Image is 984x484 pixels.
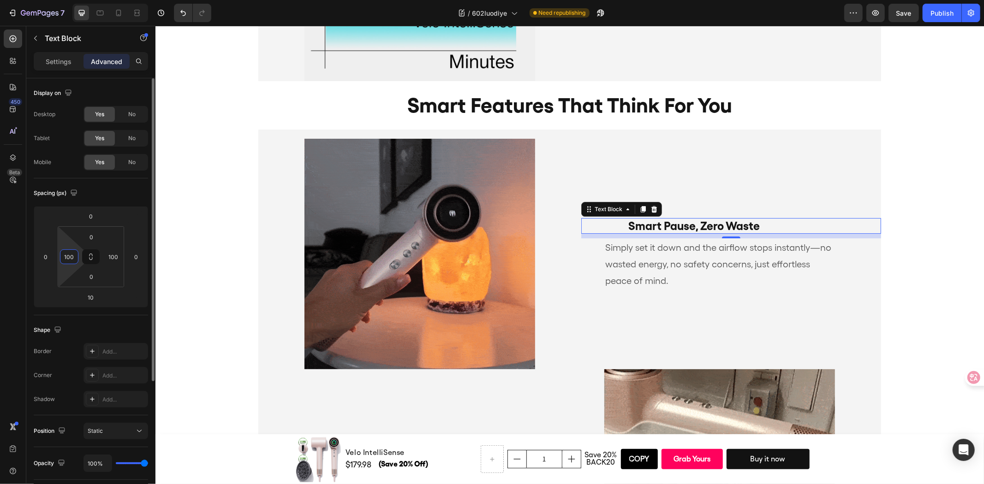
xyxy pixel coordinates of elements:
div: Copy [474,427,494,440]
button: Save [889,4,919,22]
div: Open Intercom Messenger [953,439,975,461]
div: Buy it now [595,427,630,440]
div: Desktop [34,110,55,118]
input: 100px [62,250,76,264]
div: Add... [102,372,146,380]
input: 0px [82,230,101,244]
div: Mobile [34,158,51,166]
button: Buy it now [571,423,654,443]
div: Add... [102,395,146,404]
div: Text Block [437,179,469,188]
span: Yes [95,110,104,118]
div: Border [34,347,52,355]
span: 602luodiye [472,8,507,18]
div: Position [34,425,67,437]
p: Text Block [45,33,123,44]
span: BACK20 [431,432,460,441]
p: (Save 20% Off) [223,432,321,445]
button: increment [407,425,425,442]
div: Spacing (px) [34,187,79,200]
div: 450 [9,98,22,106]
span: Save 20% [429,425,462,433]
span: Yes [95,158,104,166]
p: 7 [60,7,65,18]
h1: Velo IntelliSense [189,420,322,433]
div: Publish [930,8,954,18]
p: Smart Pause, Zero Waste [473,193,679,207]
p: Simply set it down and the airflow stops instantly—no wasted energy, no safety concerns, just eff... [450,213,679,263]
div: Tablet [34,134,50,142]
span: Need republishing [539,9,586,17]
div: Undo/Redo [174,4,211,22]
div: Beta [7,169,22,176]
div: Grab Yours [518,427,555,440]
p: Settings [46,57,72,66]
input: quantity [371,425,407,442]
div: Opacity [34,457,67,470]
span: No [128,134,136,142]
span: Yes [95,134,104,142]
input: Auto [84,455,112,472]
span: No [128,158,136,166]
input: 0 [129,250,143,264]
input: 100px [107,250,120,264]
div: Add... [102,348,146,356]
div: $179.98 [189,432,222,445]
div: Corner [34,371,52,379]
iframe: Design area [155,26,984,484]
span: / [468,8,471,18]
div: Display on [34,87,74,100]
button: Copy [465,423,502,443]
div: Shadow [34,395,55,403]
img: gempages_571072593424024728-85e63598-72f2-437b-8d5a-d1475cf82250.gif [149,113,380,343]
span: Save [896,9,912,17]
input: 0 [39,250,53,264]
button: Publish [923,4,961,22]
button: Grab Yours [506,423,567,443]
input: 0 [82,209,100,223]
div: Shape [34,324,63,336]
p: Advanced [91,57,122,66]
button: decrement [352,425,371,442]
span: No [128,110,136,118]
button: 7 [4,4,69,22]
